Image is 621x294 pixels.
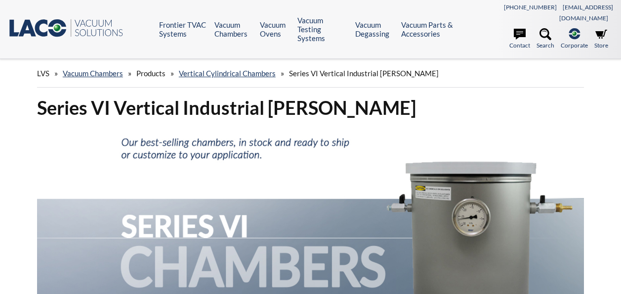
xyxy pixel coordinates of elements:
span: LVS [37,69,49,78]
h1: Series VI Vertical Industrial [PERSON_NAME] [37,96,584,120]
a: Vacuum Degassing [355,20,394,38]
a: Vacuum Testing Systems [297,16,348,43]
a: Frontier TVAC Systems [159,20,207,38]
a: Vacuum Chambers [214,20,252,38]
a: Contact [509,28,530,50]
span: Series VI Vertical Industrial [PERSON_NAME] [289,69,439,78]
span: Corporate [561,41,588,50]
a: Store [594,28,608,50]
a: Vertical Cylindrical Chambers [179,69,276,78]
a: [PHONE_NUMBER] [504,3,557,11]
a: Vacuum Chambers [63,69,123,78]
span: Products [136,69,166,78]
a: Vacuum Parts & Accessories [401,20,459,38]
a: Vacuum Ovens [260,20,290,38]
a: Search [537,28,554,50]
a: [EMAIL_ADDRESS][DOMAIN_NAME] [559,3,613,22]
div: » » » » [37,59,584,88]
